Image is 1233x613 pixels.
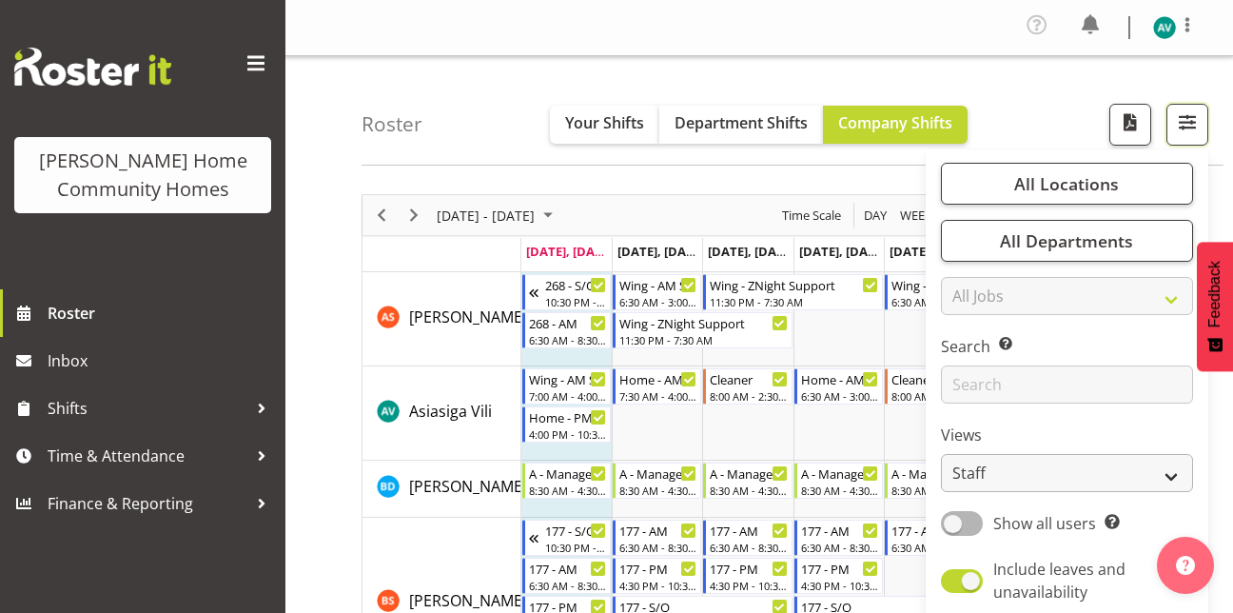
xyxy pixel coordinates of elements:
[529,559,606,578] div: 177 - AM
[703,463,792,499] div: Barbara Dunlop"s event - A - Manager Begin From Wednesday, September 10, 2025 at 8:30:00 AM GMT+1...
[703,368,792,405] div: Asiasiga Vili"s event - Cleaner Begin From Wednesday, September 10, 2025 at 8:00:00 AM GMT+12:00 ...
[891,275,969,294] div: Wing - AM Support 1
[703,558,792,594] div: Billie Sothern"s event - 177 - PM Begin From Wednesday, September 10, 2025 at 4:30:00 PM GMT+12:0...
[550,106,659,144] button: Your Shifts
[409,475,527,498] a: [PERSON_NAME]
[801,483,878,498] div: 8:30 AM - 4:30 PM
[885,463,973,499] div: Barbara Dunlop"s event - A - Manager Begin From Friday, September 12, 2025 at 8:30:00 AM GMT+12:0...
[1176,556,1195,575] img: help-xxl-2.png
[891,483,969,498] div: 8:30 AM - 4:30 PM
[1206,261,1223,327] span: Feedback
[891,369,969,388] div: Cleaner
[529,578,606,593] div: 6:30 AM - 8:30 AM
[779,204,845,227] button: Time Scale
[522,368,611,405] div: Asiasiga Vili"s event - Wing - AM Support 2 Begin From Monday, September 8, 2025 at 7:00:00 AM GM...
[48,299,276,327] span: Roster
[801,540,878,555] div: 6:30 AM - 8:30 AM
[409,590,527,611] span: [PERSON_NAME]
[529,388,606,404] div: 7:00 AM - 4:00 PM
[529,313,606,332] div: 268 - AM
[362,272,521,366] td: Arshdeep Singh resource
[794,368,883,405] div: Asiasiga Vili"s event - Home - AM Support 2 Begin From Thursday, September 11, 2025 at 6:30:00 AM...
[435,204,537,227] span: [DATE] - [DATE]
[619,483,696,498] div: 8:30 AM - 4:30 PM
[619,559,696,578] div: 177 - PM
[613,368,701,405] div: Asiasiga Vili"s event - Home - AM Support 3 Begin From Tuesday, September 9, 2025 at 7:30:00 AM G...
[799,243,886,260] span: [DATE], [DATE]
[619,388,696,404] div: 7:30 AM - 4:00 PM
[529,426,606,442] div: 4:00 PM - 10:30 PM
[891,540,969,555] div: 6:30 AM - 8:30 AM
[862,204,889,227] span: Day
[675,112,808,133] span: Department Shifts
[891,521,969,540] div: 177 - AM
[891,388,969,404] div: 8:00 AM - 2:30 PM
[619,275,696,294] div: Wing - AM Support 1
[1014,172,1119,195] span: All Locations
[891,294,969,309] div: 6:30 AM - 3:00 PM
[619,313,788,332] div: Wing - ZNight Support
[613,558,701,594] div: Billie Sothern"s event - 177 - PM Begin From Tuesday, September 9, 2025 at 4:30:00 PM GMT+12:00 E...
[33,147,252,204] div: [PERSON_NAME] Home Community Homes
[526,243,613,260] span: [DATE], [DATE]
[529,369,606,388] div: Wing - AM Support 2
[780,204,843,227] span: Time Scale
[14,48,171,86] img: Rosterit website logo
[1197,242,1233,371] button: Feedback - Show survey
[885,520,973,556] div: Billie Sothern"s event - 177 - AM Begin From Friday, September 12, 2025 at 6:30:00 AM GMT+12:00 E...
[794,558,883,594] div: Billie Sothern"s event - 177 - PM Begin From Thursday, September 11, 2025 at 4:30:00 PM GMT+12:00...
[710,388,787,404] div: 8:00 AM - 2:30 PM
[801,559,878,578] div: 177 - PM
[801,369,878,388] div: Home - AM Support 2
[897,204,936,227] button: Timeline Week
[710,521,787,540] div: 177 - AM
[659,106,823,144] button: Department Shifts
[823,106,968,144] button: Company Shifts
[1109,104,1151,146] button: Download a PDF of the roster according to the set date range.
[401,204,427,227] button: Next
[801,578,878,593] div: 4:30 PM - 10:30 PM
[619,578,696,593] div: 4:30 PM - 10:30 PM
[529,332,606,347] div: 6:30 AM - 8:30 AM
[794,520,883,556] div: Billie Sothern"s event - 177 - AM Begin From Thursday, September 11, 2025 at 6:30:00 AM GMT+12:00...
[522,463,611,499] div: Barbara Dunlop"s event - A - Manager Begin From Monday, September 8, 2025 at 8:30:00 AM GMT+12:00...
[362,113,422,135] h4: Roster
[522,558,611,594] div: Billie Sothern"s event - 177 - AM Begin From Monday, September 8, 2025 at 6:30:00 AM GMT+12:00 En...
[48,489,247,518] span: Finance & Reporting
[48,442,247,470] span: Time & Attendance
[710,578,787,593] div: 4:30 PM - 10:30 PM
[619,369,696,388] div: Home - AM Support 3
[941,220,1193,262] button: All Departments
[885,274,973,310] div: Arshdeep Singh"s event - Wing - AM Support 1 Begin From Friday, September 12, 2025 at 6:30:00 AM ...
[613,312,793,348] div: Arshdeep Singh"s event - Wing - ZNight Support Begin From Tuesday, September 9, 2025 at 11:30:00 ...
[529,407,606,426] div: Home - PM Support 2
[941,163,1193,205] button: All Locations
[529,483,606,498] div: 8:30 AM - 4:30 PM
[801,521,878,540] div: 177 - AM
[710,369,787,388] div: Cleaner
[613,520,701,556] div: Billie Sothern"s event - 177 - AM Begin From Tuesday, September 9, 2025 at 6:30:00 AM GMT+12:00 E...
[993,513,1096,534] span: Show all users
[1153,16,1176,39] img: asiasiga-vili8528.jpg
[545,275,606,294] div: 268 - S/O
[369,204,395,227] button: Previous
[529,464,606,483] div: A - Manager
[891,464,969,483] div: A - Manager
[545,294,606,309] div: 10:30 PM - 6:30 AM
[362,461,521,518] td: Barbara Dunlop resource
[619,294,696,309] div: 6:30 AM - 3:00 PM
[941,335,1193,358] label: Search
[710,540,787,555] div: 6:30 AM - 8:30 AM
[1166,104,1208,146] button: Filter Shifts
[861,204,890,227] button: Timeline Day
[613,274,701,310] div: Arshdeep Singh"s event - Wing - AM Support 1 Begin From Tuesday, September 9, 2025 at 6:30:00 AM ...
[703,274,883,310] div: Arshdeep Singh"s event - Wing - ZNight Support Begin From Wednesday, September 10, 2025 at 11:30:...
[898,204,934,227] span: Week
[941,366,1193,404] input: Search
[409,306,527,328] a: [PERSON_NAME]
[409,401,492,422] span: Asiasiga Vili
[362,366,521,461] td: Asiasiga Vili resource
[710,483,787,498] div: 8:30 AM - 4:30 PM
[703,520,792,556] div: Billie Sothern"s event - 177 - AM Begin From Wednesday, September 10, 2025 at 6:30:00 AM GMT+12:0...
[522,312,611,348] div: Arshdeep Singh"s event - 268 - AM Begin From Monday, September 8, 2025 at 6:30:00 AM GMT+12:00 En...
